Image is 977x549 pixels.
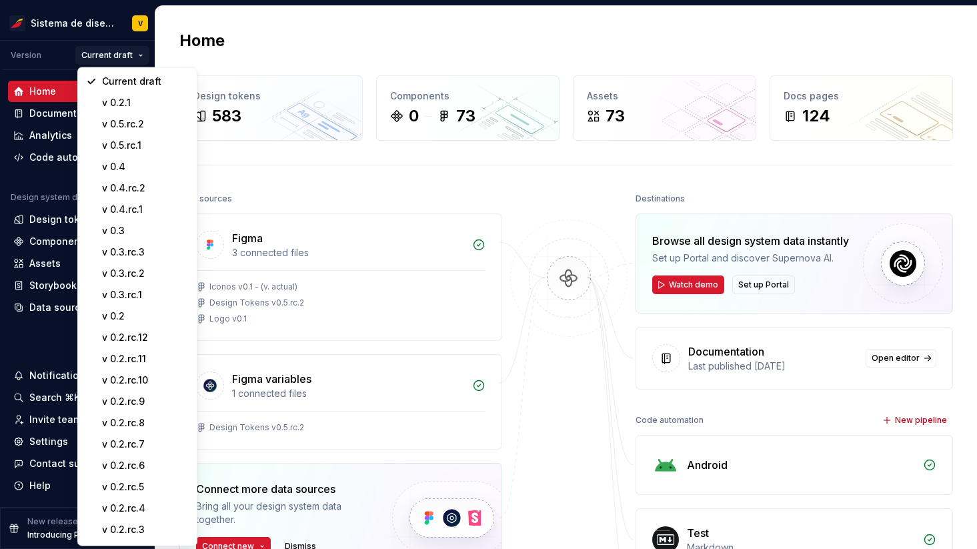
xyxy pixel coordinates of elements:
div: v 0.4 [102,160,189,173]
div: v 0.2.rc.8 [102,416,189,430]
div: v 0.2 [102,310,189,323]
div: v 0.4.rc.1 [102,203,189,216]
div: v 0.2.rc.3 [102,523,189,536]
div: Current draft [102,75,189,88]
div: v 0.2.rc.5 [102,480,189,494]
div: v 0.3.rc.3 [102,245,189,259]
div: v 0.2.rc.10 [102,374,189,387]
div: v 0.4.rc.2 [102,181,189,195]
div: v 0.3 [102,224,189,237]
div: v 0.2.rc.4 [102,502,189,515]
div: v 0.2.rc.9 [102,395,189,408]
div: v 0.3.rc.2 [102,267,189,280]
div: v 0.5.rc.1 [102,139,189,152]
div: v 0.2.1 [102,96,189,109]
div: v 0.3.rc.1 [102,288,189,302]
div: v 0.2.rc.6 [102,459,189,472]
div: v 0.2.rc.7 [102,438,189,451]
div: v 0.2.rc.11 [102,352,189,366]
div: v 0.5.rc.2 [102,117,189,131]
div: v 0.2.rc.12 [102,331,189,344]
